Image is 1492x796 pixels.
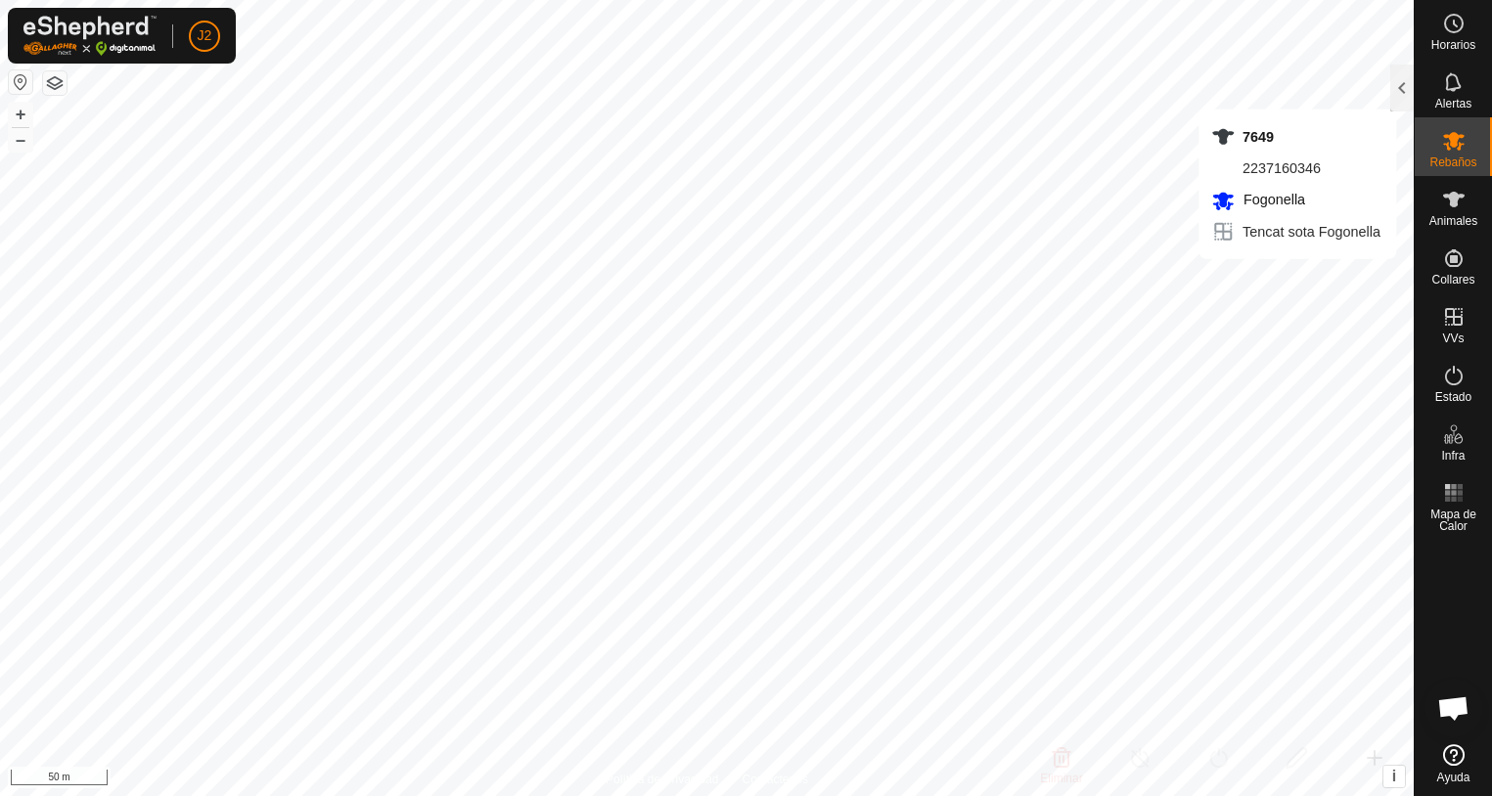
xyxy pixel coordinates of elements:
span: VVs [1442,332,1464,344]
a: Política de Privacidad [606,771,718,788]
span: Horarios [1431,39,1475,51]
span: Animales [1429,215,1477,227]
span: i [1392,768,1396,784]
a: Contáctenos [743,771,808,788]
img: Logo Gallagher [23,16,157,56]
button: – [9,128,32,152]
span: Infra [1441,450,1465,462]
span: Fogonella [1239,192,1305,207]
span: Collares [1431,274,1474,286]
button: + [9,103,32,126]
button: i [1383,766,1405,787]
span: Estado [1435,391,1471,403]
button: Restablecer Mapa [9,70,32,94]
div: 2237160346 [1211,156,1380,180]
button: Capas del Mapa [43,71,67,95]
div: Tencat sota Fogonella [1211,220,1380,243]
a: Chat abierto [1424,679,1483,737]
span: Rebaños [1429,156,1476,168]
span: Ayuda [1437,772,1470,783]
div: 7649 [1211,125,1380,149]
span: Mapa de Calor [1420,509,1487,532]
span: Alertas [1435,98,1471,110]
a: Ayuda [1415,736,1492,791]
span: J2 [198,25,212,46]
